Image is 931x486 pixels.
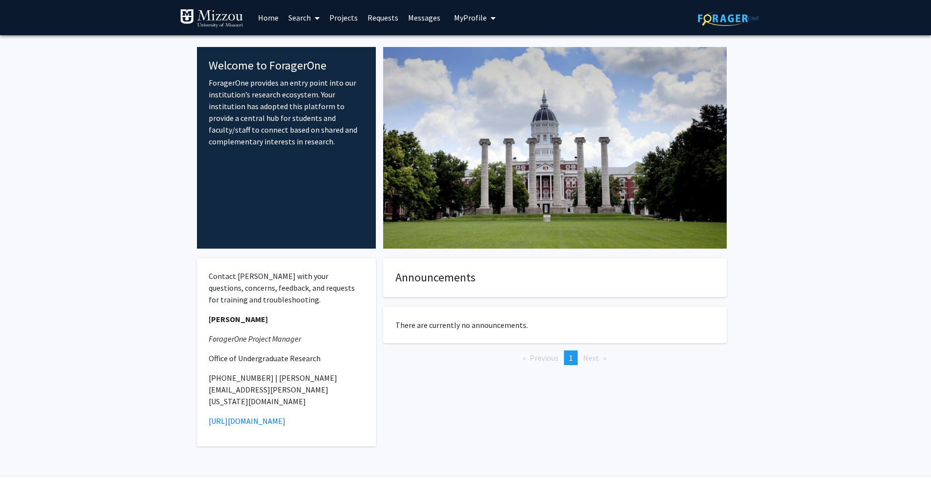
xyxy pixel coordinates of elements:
[698,11,759,26] img: ForagerOne Logo
[395,319,714,331] p: There are currently no announcements.
[209,270,365,305] p: Contact [PERSON_NAME] with your questions, concerns, feedback, and requests for training and trou...
[383,47,727,249] img: Cover Image
[209,352,365,364] p: Office of Undergraduate Research
[403,0,445,35] a: Messages
[569,353,573,363] span: 1
[209,334,301,344] em: ForagerOne Project Manager
[383,350,727,365] ul: Pagination
[209,372,365,407] p: [PHONE_NUMBER] | [PERSON_NAME][EMAIL_ADDRESS][PERSON_NAME][US_STATE][DOMAIN_NAME]
[363,0,403,35] a: Requests
[325,0,363,35] a: Projects
[209,416,285,426] a: [URL][DOMAIN_NAME]
[209,77,365,147] p: ForagerOne provides an entry point into our institution’s research ecosystem. Your institution ha...
[7,442,42,479] iframe: Chat
[209,59,365,73] h4: Welcome to ForagerOne
[283,0,325,35] a: Search
[454,13,487,23] span: My Profile
[530,353,559,363] span: Previous
[209,314,268,324] strong: [PERSON_NAME]
[253,0,283,35] a: Home
[180,9,243,28] img: University of Missouri Logo
[583,353,599,363] span: Next
[395,271,714,285] h4: Announcements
